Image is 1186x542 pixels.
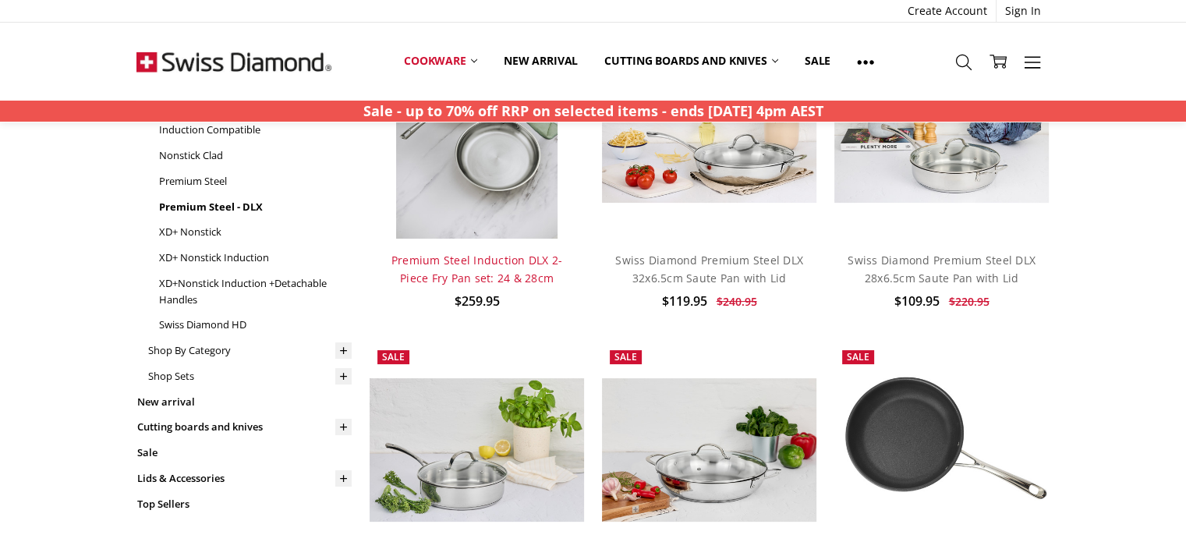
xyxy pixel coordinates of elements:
img: Swiss Diamond Premium Steel DLX 32x6.5cm Chef Pan with lid [602,378,817,522]
span: $119.95 [662,292,707,310]
span: $259.95 [454,292,499,310]
a: Premium Steel [158,168,352,194]
a: Swiss Diamond Premium Steel DLX 32x6.5cm Saute Pan with Lid [615,253,803,285]
span: $109.95 [894,292,940,310]
span: Sale [847,350,869,363]
a: Show All [844,44,887,79]
a: Cutting boards and knives [136,414,352,440]
a: Premium steel DLX 2pc fry pan set (28 and 24cm) life style shot [370,24,585,239]
img: Swiss Diamond Premium Steel DLX 28x6.5cm Saute Pan with Lid [834,59,1050,203]
a: Sale [136,440,352,466]
a: Premium Steel - DLX [158,194,352,220]
a: New arrival [136,389,352,415]
a: XD+ Nonstick Induction [158,245,352,271]
span: $220.95 [949,294,990,309]
a: Nonstick Clad [158,143,352,168]
img: Free Shipping On Every Order [136,23,331,101]
a: XD+Nonstick Induction +Detachable Handles [158,271,352,313]
a: Shop By Category [147,338,352,363]
span: Sale [614,350,637,363]
a: Lids & Accessories [136,466,352,491]
a: Shop Sets [147,363,352,389]
a: Swiss Diamond Premium Steel DLX 32x6.5cm Saute Pan with Lid [602,24,817,239]
span: $240.95 [717,294,757,309]
a: XD+ Nonstick [158,219,352,245]
span: Sale [382,350,405,363]
a: Top Sellers [136,491,352,517]
img: Swiss Diamond Premium Steel DLX 32x6.5cm Saute Pan with Lid [602,59,817,203]
a: Cutting boards and knives [591,44,791,78]
a: Sale [791,44,844,78]
strong: Sale - up to 70% off RRP on selected items - ends [DATE] 4pm AEST [363,101,823,120]
a: Premium Steel Induction DLX 2-Piece Fry Pan set: 24 & 28cm [391,253,563,285]
a: Swiss Diamond Premium Steel DLX 28x6.5cm Saute Pan with Lid [848,253,1036,285]
img: Premium steel DLX 2pc fry pan set (28 and 24cm) life style shot [396,24,558,239]
a: Induction Compatible [158,117,352,143]
a: New arrival [490,44,591,78]
img: Swiss Diamond Premium Steel DLX 24x6.0cm Saute Pan with Lid [370,378,585,522]
a: Cookware [391,44,490,78]
a: Swiss Diamond HD [158,312,352,338]
a: Swiss Diamond Premium Steel DLX 28x6.5cm Saute Pan with Lid [834,24,1050,239]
